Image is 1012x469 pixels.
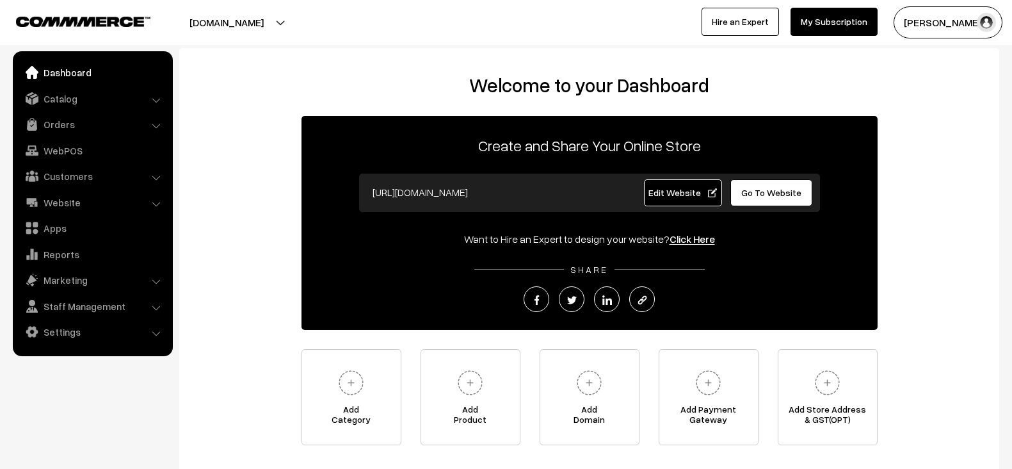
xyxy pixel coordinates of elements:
a: Go To Website [730,179,813,206]
p: Create and Share Your Online Store [301,134,878,157]
span: Add Payment Gateway [659,404,758,430]
a: Add PaymentGateway [659,349,759,445]
span: SHARE [564,264,614,275]
a: Click Here [670,233,715,245]
button: [PERSON_NAME] [894,6,1002,38]
a: Catalog [16,87,168,110]
a: My Subscription [791,8,878,36]
h2: Welcome to your Dashboard [192,74,986,97]
img: plus.svg [810,365,845,400]
img: plus.svg [453,365,488,400]
img: user [977,13,996,32]
img: plus.svg [333,365,369,400]
a: AddCategory [301,349,401,445]
a: Add Store Address& GST(OPT) [778,349,878,445]
img: plus.svg [572,365,607,400]
a: Website [16,191,168,214]
a: AddDomain [540,349,639,445]
a: Orders [16,113,168,136]
a: Customers [16,165,168,188]
a: Edit Website [644,179,722,206]
span: Go To Website [741,187,801,198]
a: Settings [16,320,168,343]
a: Hire an Expert [702,8,779,36]
a: Staff Management [16,295,168,318]
a: Marketing [16,268,168,292]
img: COMMMERCE [16,17,150,26]
a: Reports [16,243,168,266]
span: Add Domain [540,404,639,430]
img: plus.svg [691,365,726,400]
span: Add Product [421,404,520,430]
a: Apps [16,217,168,240]
span: Add Category [302,404,401,430]
div: Want to Hire an Expert to design your website? [301,231,878,247]
a: Dashboard [16,61,168,84]
a: WebPOS [16,139,168,162]
a: COMMMERCE [16,13,128,28]
a: AddProduct [421,349,520,445]
span: Add Store Address & GST(OPT) [778,404,877,430]
span: Edit Website [648,187,717,198]
button: [DOMAIN_NAME] [145,6,309,38]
